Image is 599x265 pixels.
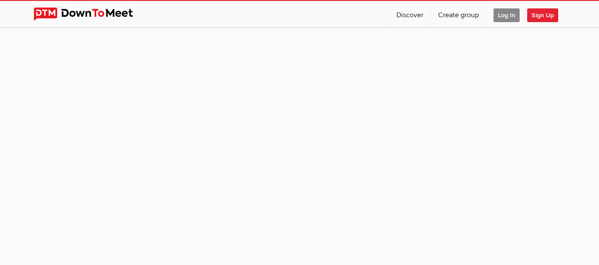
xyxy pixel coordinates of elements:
[389,1,431,27] a: Discover
[431,1,486,27] a: Create group
[34,8,147,21] img: DownToMeet
[527,1,565,27] a: Sign Up
[486,1,527,27] a: Log In
[527,8,558,22] span: Sign Up
[493,8,520,22] span: Log In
